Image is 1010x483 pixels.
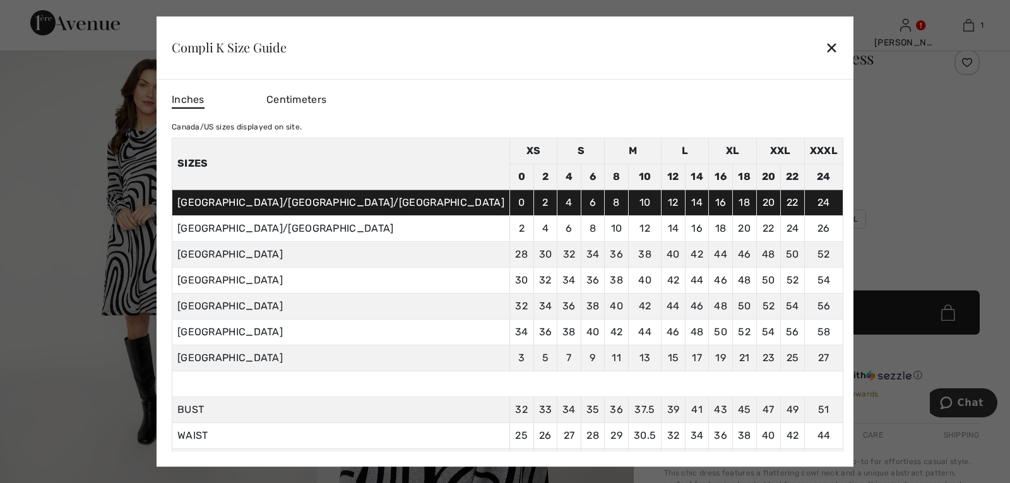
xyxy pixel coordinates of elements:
td: 12 [628,215,661,241]
td: [GEOGRAPHIC_DATA]/[GEOGRAPHIC_DATA] [172,215,509,241]
td: 17 [685,345,709,371]
td: 2 [533,164,557,189]
td: XS [509,138,557,164]
div: ✕ [825,34,838,61]
td: 34 [509,319,533,345]
td: 24 [804,189,843,215]
td: 40 [605,293,629,319]
td: 32 [557,241,581,267]
span: 30.5 [634,429,656,441]
span: 49 [787,403,799,415]
td: [GEOGRAPHIC_DATA] [172,267,509,293]
td: 6 [581,189,605,215]
td: 56 [781,319,805,345]
td: 38 [605,267,629,293]
td: 30 [509,267,533,293]
span: 26 [539,429,552,441]
td: 46 [709,267,733,293]
td: 6 [581,164,605,189]
span: 41 [691,403,703,415]
td: 40 [662,241,686,267]
td: 40 [628,267,661,293]
td: 36 [557,293,581,319]
span: 34 [562,403,576,415]
td: 54 [756,319,781,345]
td: 48 [709,293,733,319]
span: 43 [714,403,727,415]
td: 24 [781,215,805,241]
td: 15 [662,345,686,371]
td: [GEOGRAPHIC_DATA] [172,241,509,267]
td: BUST [172,397,509,422]
td: 52 [756,293,781,319]
td: 50 [709,319,733,345]
span: 45 [738,403,751,415]
td: 10 [628,164,661,189]
td: 42 [628,293,661,319]
td: 4 [533,215,557,241]
td: 10 [605,215,629,241]
td: 58 [804,319,843,345]
td: 21 [732,345,756,371]
span: 32 [515,403,528,415]
td: 19 [709,345,733,371]
td: 0 [509,164,533,189]
td: 14 [685,189,709,215]
td: 44 [662,293,686,319]
td: XXXL [804,138,843,164]
td: 26 [804,215,843,241]
td: [GEOGRAPHIC_DATA]/[GEOGRAPHIC_DATA]/[GEOGRAPHIC_DATA] [172,189,509,215]
td: 2 [533,189,557,215]
span: 40 [762,429,775,441]
td: 22 [781,189,805,215]
td: 48 [685,319,709,345]
span: 42 [787,429,799,441]
span: 34 [691,429,704,441]
td: [GEOGRAPHIC_DATA] [172,293,509,319]
td: 5 [533,345,557,371]
td: 38 [557,319,581,345]
td: 36 [605,241,629,267]
td: 27 [804,345,843,371]
td: 8 [605,189,629,215]
td: 54 [804,267,843,293]
td: 46 [732,241,756,267]
td: 52 [781,267,805,293]
td: 11 [605,345,629,371]
span: Centimeters [266,93,326,105]
td: 36 [581,267,605,293]
td: 44 [628,319,661,345]
td: 48 [732,267,756,293]
td: 16 [709,189,733,215]
td: 56 [804,293,843,319]
td: 28 [509,241,533,267]
td: 13 [628,345,661,371]
td: 42 [685,241,709,267]
td: 52 [804,241,843,267]
div: Compli K Size Guide [172,41,287,54]
td: 34 [581,241,605,267]
th: Sizes [172,138,509,189]
td: 52 [732,319,756,345]
td: 50 [732,293,756,319]
span: 38 [738,429,751,441]
td: [GEOGRAPHIC_DATA] [172,345,509,371]
td: 20 [732,215,756,241]
td: 18 [732,164,756,189]
td: 8 [605,164,629,189]
td: 44 [685,267,709,293]
td: 9 [581,345,605,371]
td: 6 [557,215,581,241]
td: 4 [557,164,581,189]
td: M [605,138,662,164]
td: 42 [662,267,686,293]
td: WAIST [172,422,509,448]
td: 4 [557,189,581,215]
td: 34 [557,267,581,293]
td: 2 [509,215,533,241]
td: 18 [709,215,733,241]
td: S [557,138,605,164]
td: 30 [533,241,557,267]
span: Chat [28,9,54,20]
td: 3 [509,345,533,371]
